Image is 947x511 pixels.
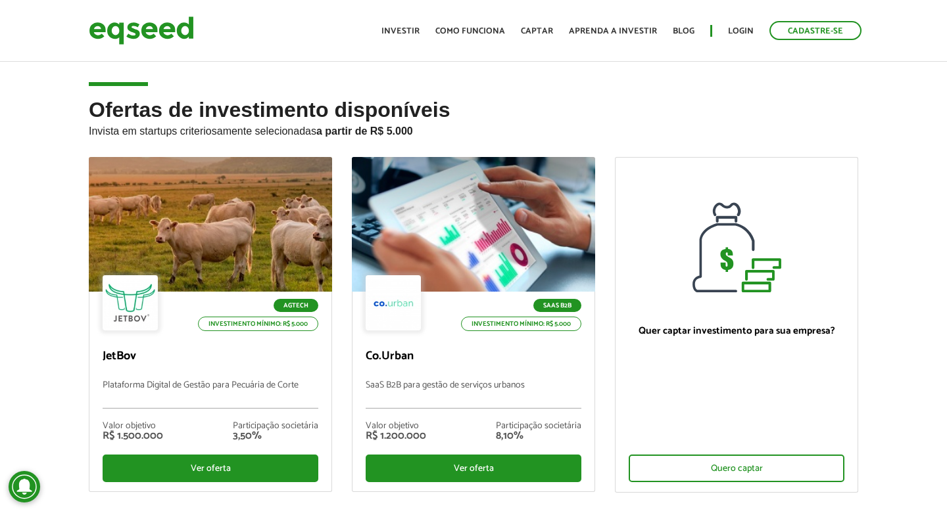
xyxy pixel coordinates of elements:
[461,317,581,331] p: Investimento mínimo: R$ 5.000
[89,13,194,48] img: EqSeed
[233,422,318,431] div: Participação societária
[381,27,420,35] a: Investir
[316,125,413,137] strong: a partir de R$ 5.000
[435,27,505,35] a: Como funciona
[533,299,581,312] p: SaaS B2B
[496,431,581,441] div: 8,10%
[366,349,581,364] p: Co.Urban
[89,157,332,492] a: Agtech Investimento mínimo: R$ 5.000 JetBov Plataforma Digital de Gestão para Pecuária de Corte V...
[198,317,318,331] p: Investimento mínimo: R$ 5.000
[629,455,844,482] div: Quero captar
[769,21,862,40] a: Cadastre-se
[352,157,595,492] a: SaaS B2B Investimento mínimo: R$ 5.000 Co.Urban SaaS B2B para gestão de serviços urbanos Valor ob...
[103,380,318,409] p: Plataforma Digital de Gestão para Pecuária de Corte
[673,27,694,35] a: Blog
[496,422,581,431] div: Participação societária
[103,431,163,441] div: R$ 1.500.000
[366,431,426,441] div: R$ 1.200.000
[233,431,318,441] div: 3,50%
[89,122,858,137] p: Invista em startups criteriosamente selecionadas
[629,325,844,337] p: Quer captar investimento para sua empresa?
[274,299,318,312] p: Agtech
[89,99,858,157] h2: Ofertas de investimento disponíveis
[521,27,553,35] a: Captar
[366,380,581,409] p: SaaS B2B para gestão de serviços urbanos
[366,455,581,482] div: Ver oferta
[728,27,754,35] a: Login
[103,349,318,364] p: JetBov
[569,27,657,35] a: Aprenda a investir
[615,157,858,493] a: Quer captar investimento para sua empresa? Quero captar
[103,422,163,431] div: Valor objetivo
[103,455,318,482] div: Ver oferta
[366,422,426,431] div: Valor objetivo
